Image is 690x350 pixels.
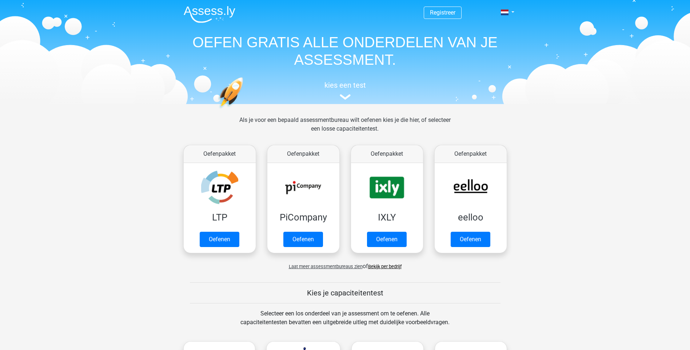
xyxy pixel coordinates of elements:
[178,81,512,100] a: kies een test
[190,289,500,297] h5: Kies je capaciteitentest
[283,232,323,247] a: Oefenen
[178,256,512,271] div: of
[289,264,363,269] span: Laat meer assessmentbureaus zien
[430,9,455,16] a: Registreer
[340,94,351,100] img: assessment
[234,116,456,142] div: Als je voor een bepaald assessmentbureau wilt oefenen kies je die hier, of selecteer een losse ca...
[234,309,456,335] div: Selecteer een los onderdeel van je assessment om te oefenen. Alle capaciteitentesten bevatten een...
[451,232,490,247] a: Oefenen
[178,81,512,90] h5: kies een test
[218,77,271,143] img: oefenen
[368,264,402,269] a: Bekijk per bedrijf
[367,232,407,247] a: Oefenen
[200,232,239,247] a: Oefenen
[184,6,235,23] img: Assessly
[178,33,512,68] h1: OEFEN GRATIS ALLE ONDERDELEN VAN JE ASSESSMENT.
